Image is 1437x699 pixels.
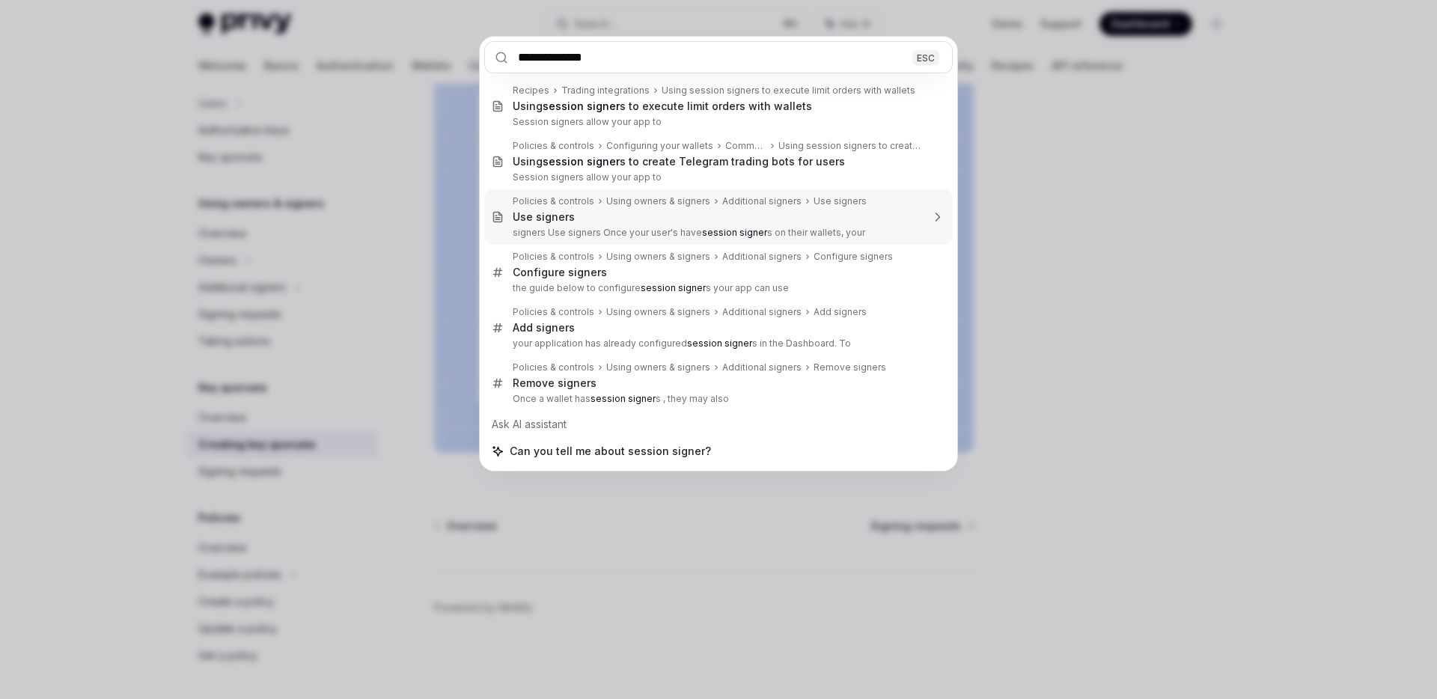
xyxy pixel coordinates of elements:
[513,376,597,390] div: Remove signers
[814,361,886,373] div: Remove signers
[606,306,710,318] div: Using owners & signers
[606,195,710,207] div: Using owners & signers
[513,306,594,318] div: Policies & controls
[722,361,802,373] div: Additional signers
[606,361,710,373] div: Using owners & signers
[513,140,594,152] div: Policies & controls
[591,393,656,404] b: session signer
[814,195,867,207] div: Use signers
[513,251,594,263] div: Policies & controls
[722,306,802,318] div: Additional signers
[513,338,921,349] p: your application has already configured s in the Dashboard. To
[912,49,939,65] div: ESC
[510,444,711,459] span: Can you tell me about session signer?
[702,227,767,238] b: session signer
[484,411,953,438] div: Ask AI assistant
[722,195,802,207] div: Additional signers
[513,210,575,224] div: Use signers
[561,85,650,97] div: Trading integrations
[543,155,620,168] b: session signer
[606,140,713,152] div: Configuring your wallets
[513,227,921,239] p: signers Use signers Once your user's have s on their wallets, your
[513,266,607,279] div: Configure signers
[725,140,766,152] div: Common use cases
[513,282,921,294] p: the guide below to configure s your app can use
[662,85,915,97] div: Using session signers to execute limit orders with wallets
[606,251,710,263] div: Using owners & signers
[814,306,867,318] div: Add signers
[513,100,812,113] div: Using s to execute limit orders with wallets
[513,155,845,168] div: Using s to create Telegram trading bots for users
[687,338,752,349] b: session signer
[513,85,549,97] div: Recipes
[722,251,802,263] div: Additional signers
[513,393,921,405] p: Once a wallet has s , they may also
[513,361,594,373] div: Policies & controls
[778,140,921,152] div: Using session signers to create Telegram trading bots for users
[641,282,706,293] b: session signer
[543,100,620,112] b: session signer
[513,116,921,128] p: Session signers allow your app to
[513,321,575,335] div: Add signers
[513,195,594,207] div: Policies & controls
[513,171,921,183] p: Session signers allow your app to
[814,251,893,263] div: Configure signers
